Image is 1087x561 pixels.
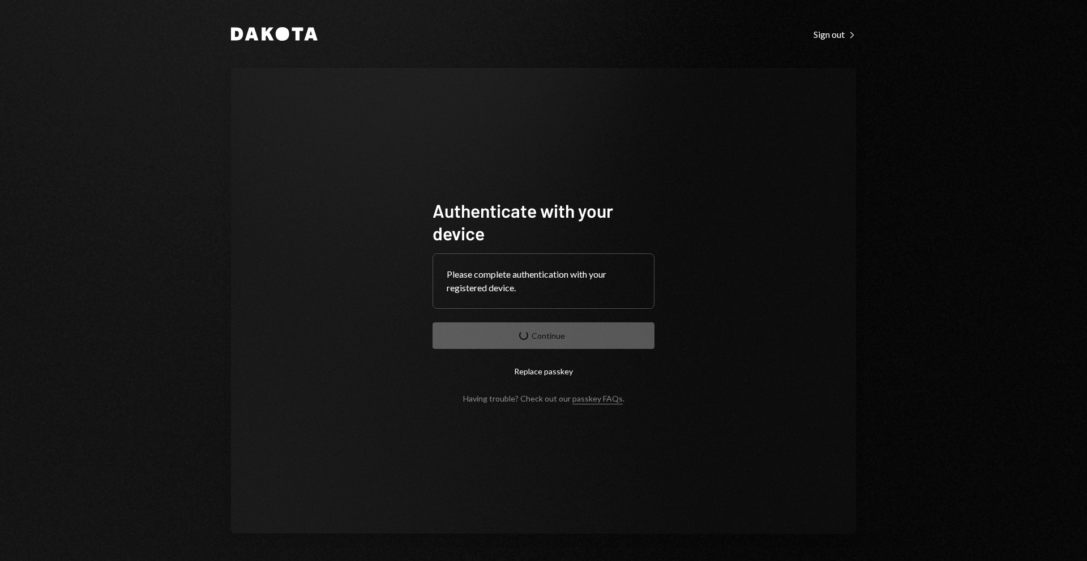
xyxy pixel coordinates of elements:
div: Please complete authentication with your registered device. [447,267,640,295]
a: passkey FAQs [572,394,623,404]
h1: Authenticate with your device [433,199,654,244]
button: Replace passkey [433,358,654,385]
a: Sign out [814,28,856,40]
div: Having trouble? Check out our . [463,394,624,403]
div: Sign out [814,29,856,40]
